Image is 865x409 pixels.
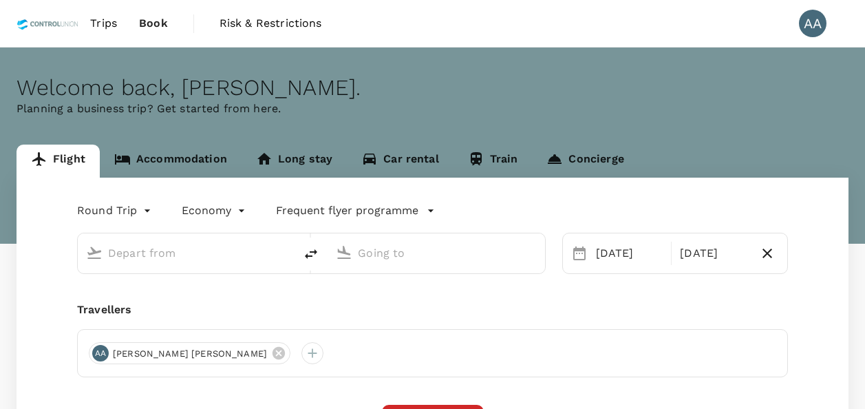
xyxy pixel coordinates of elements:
div: [DATE] [674,240,753,267]
div: [DATE] [590,240,669,267]
div: AA [92,345,109,361]
div: Round Trip [77,200,154,222]
a: Train [453,145,533,178]
a: Concierge [532,145,638,178]
button: delete [295,238,328,271]
button: Open [535,251,538,254]
input: Depart from [108,242,266,264]
span: Risk & Restrictions [220,15,322,32]
div: AA [799,10,826,37]
span: Book [139,15,168,32]
button: Open [285,251,288,254]
button: Frequent flyer programme [276,202,435,219]
span: Trips [90,15,117,32]
input: Going to [358,242,515,264]
div: Welcome back , [PERSON_NAME] . [17,75,848,101]
span: [PERSON_NAME] [PERSON_NAME] [105,347,275,361]
a: Car rental [347,145,453,178]
p: Planning a business trip? Get started from here. [17,101,848,117]
div: Travellers [77,302,788,318]
p: Frequent flyer programme [276,202,418,219]
img: Control Union Malaysia Sdn. Bhd. [17,8,79,39]
div: AA[PERSON_NAME] [PERSON_NAME] [89,342,290,364]
a: Accommodation [100,145,242,178]
a: Flight [17,145,100,178]
a: Long stay [242,145,347,178]
div: Economy [182,200,248,222]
